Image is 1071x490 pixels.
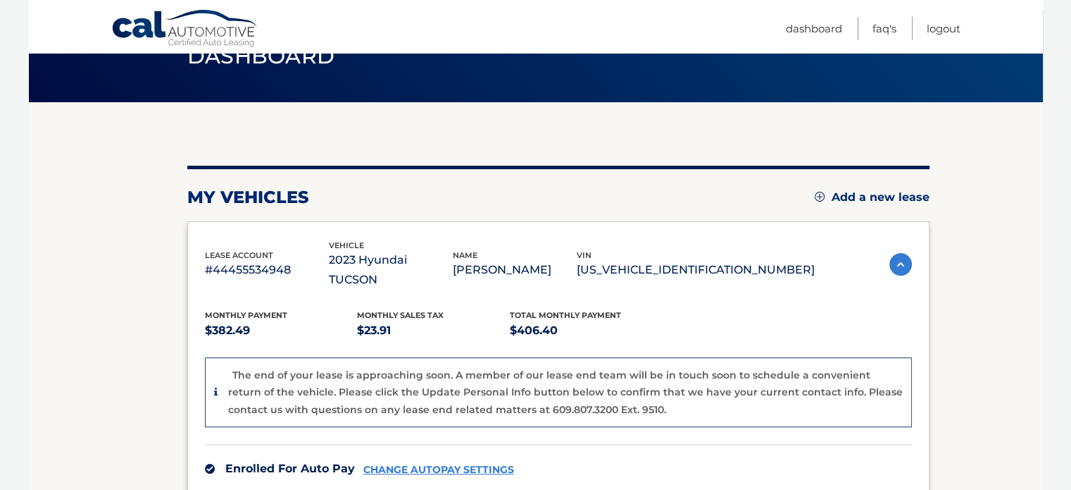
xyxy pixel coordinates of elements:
[329,250,453,290] p: 2023 Hyundai TUCSON
[815,192,825,202] img: add.svg
[187,43,335,69] span: Dashboard
[205,260,329,280] p: #44455534948
[872,17,896,40] a: FAQ's
[577,250,591,260] span: vin
[205,321,358,341] p: $382.49
[453,250,477,260] span: name
[889,253,912,276] img: accordion-active.svg
[786,17,842,40] a: Dashboard
[205,310,287,320] span: Monthly Payment
[329,240,364,250] span: vehicle
[357,321,510,341] p: $23.91
[357,310,444,320] span: Monthly sales Tax
[228,369,903,416] p: The end of your lease is approaching soon. A member of our lease end team will be in touch soon t...
[577,260,815,280] p: [US_VEHICLE_IDENTIFICATION_NUMBER]
[205,250,273,260] span: lease account
[111,9,259,50] a: Cal Automotive
[510,310,621,320] span: Total Monthly Payment
[187,187,309,208] h2: my vehicles
[510,321,663,341] p: $406.40
[927,17,960,40] a: Logout
[453,260,577,280] p: [PERSON_NAME]
[815,190,929,204] a: Add a new lease
[363,464,514,476] a: CHANGE AUTOPAY SETTINGS
[225,462,355,475] span: Enrolled For Auto Pay
[205,464,215,474] img: check.svg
